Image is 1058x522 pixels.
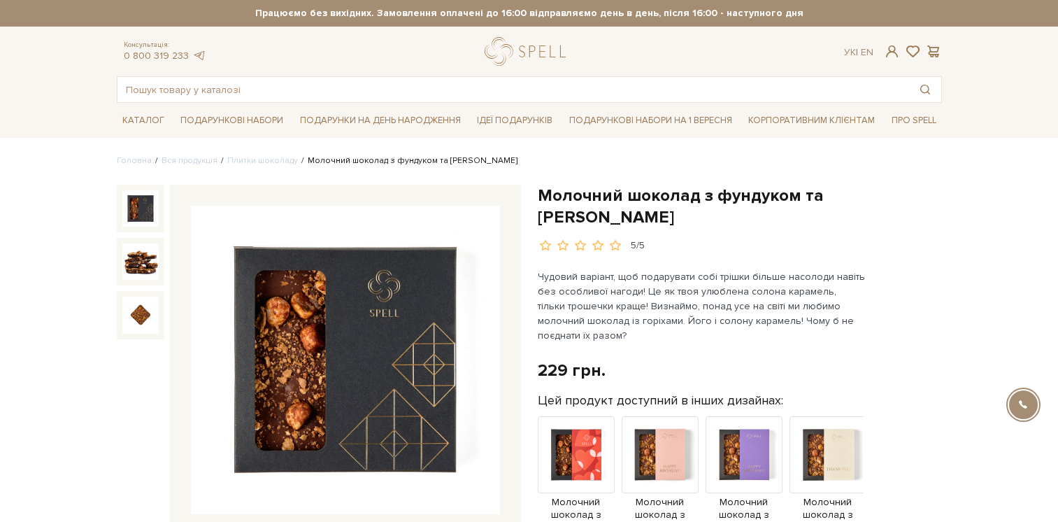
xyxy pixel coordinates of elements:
img: Продукт [622,416,699,493]
div: 5/5 [631,239,645,253]
a: Подарунки на День народження [294,110,466,132]
button: Пошук товару у каталозі [909,77,941,102]
img: Продукт [789,416,866,493]
a: Подарункові набори [175,110,289,132]
a: Ідеї подарунків [471,110,558,132]
a: Плитки шоколаду [227,155,298,166]
img: Продукт [706,416,782,493]
img: Молочний шоколад з фундуком та солоною карамеллю [122,297,159,333]
img: Молочний шоколад з фундуком та солоною карамеллю [191,206,500,515]
p: Чудовий варіант, щоб подарувати собі трішки більше насолоди навіть без особливої нагоди! Це як тв... [538,269,866,343]
a: Про Spell [886,110,942,132]
a: Головна [117,155,152,166]
span: | [856,46,858,58]
span: Консультація: [124,41,206,50]
label: Цей продукт доступний в інших дизайнах: [538,393,783,409]
a: 0 800 319 233 [124,50,189,62]
a: Подарункові набори на 1 Вересня [564,108,738,132]
li: Молочний шоколад з фундуком та [PERSON_NAME] [298,155,517,167]
a: En [861,46,873,58]
img: Молочний шоколад з фундуком та солоною карамеллю [122,244,159,280]
a: Корпоративним клієнтам [743,108,880,132]
div: Ук [844,46,873,59]
img: Молочний шоколад з фундуком та солоною карамеллю [122,190,159,227]
input: Пошук товару у каталозі [117,77,909,102]
a: logo [485,37,572,66]
img: Продукт [538,416,615,493]
h1: Молочний шоколад з фундуком та [PERSON_NAME] [538,185,942,228]
a: Каталог [117,110,170,132]
strong: Працюємо без вихідних. Замовлення оплачені до 16:00 відправляємо день в день, після 16:00 - насту... [117,7,942,20]
a: Вся продукція [162,155,217,166]
div: 229 грн. [538,360,606,381]
a: telegram [192,50,206,62]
